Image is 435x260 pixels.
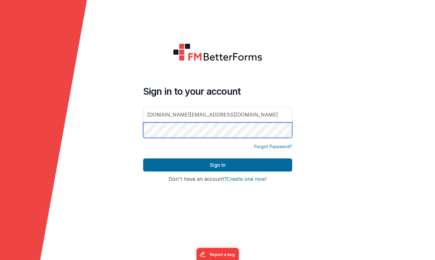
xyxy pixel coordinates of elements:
h4: Sign in to your account [143,86,292,97]
button: Sign In [143,158,292,171]
button: Create one now! [227,176,266,182]
input: Email Address [143,107,292,122]
h4: Don't have an account? [143,176,292,182]
a: Forgot Password? [254,144,292,150]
